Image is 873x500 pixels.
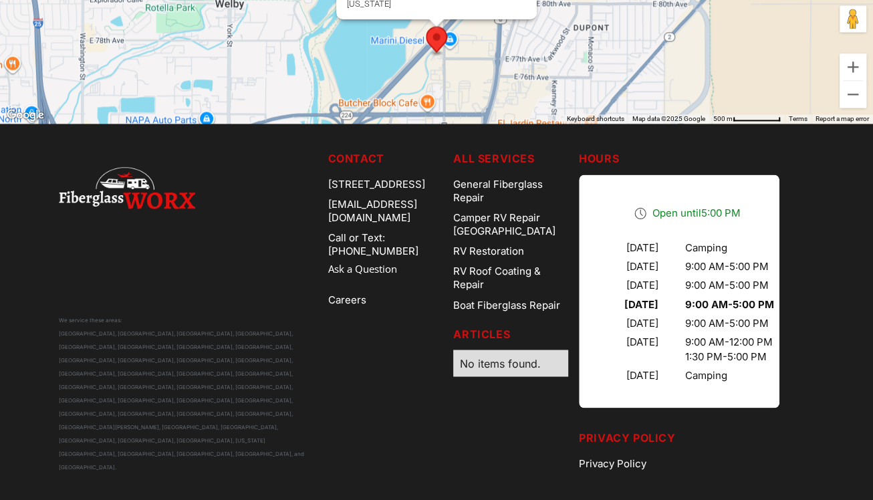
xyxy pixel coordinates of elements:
[453,150,568,166] h5: ALL SERVICES
[328,150,443,166] h5: Contact
[453,295,568,315] a: Boat Fiberglass Repair
[652,207,741,219] span: Open until
[840,53,866,80] button: Zoom in
[426,26,447,56] div: Fiberglass Worx
[840,81,866,108] button: Zoom out
[453,241,568,261] a: RV Restoration
[685,335,774,348] div: 9:00 AM - 12:00 PM
[600,279,658,292] div: [DATE]
[328,174,443,195] div: [STREET_ADDRESS]
[789,115,807,122] a: Terms
[685,350,774,363] div: 1:30 PM - 5:00 PM
[328,289,443,309] a: Careers
[579,150,814,166] h5: Hours
[600,260,658,273] div: [DATE]
[701,207,741,219] time: 5:00 PM
[600,297,658,311] div: [DATE]
[567,114,624,124] button: Keyboard shortcuts
[59,313,317,473] div: We service these areas: [GEOGRAPHIC_DATA], [GEOGRAPHIC_DATA], [GEOGRAPHIC_DATA], [GEOGRAPHIC_DATA...
[685,260,774,273] div: 9:00 AM - 5:00 PM
[453,261,568,295] a: RV Roof Coating & Repair
[685,241,774,255] div: Camping
[632,115,705,122] span: Map data ©2025 Google
[328,261,443,277] a: Ask a Question
[579,453,814,473] a: Privacy Policy
[460,356,562,370] div: No items found.
[579,429,814,445] h5: Privacy Policy
[328,228,443,261] a: Call or Text: [PHONE_NUMBER]
[3,106,47,124] img: Google
[685,368,774,382] div: Camping
[600,335,658,363] div: [DATE]
[840,5,866,32] button: Drag Pegman onto the map to open Street View
[600,241,658,255] div: [DATE]
[709,114,785,124] button: Map Scale: 500 m per 68 pixels
[685,279,774,292] div: 9:00 AM - 5:00 PM
[600,368,658,382] div: [DATE]
[453,174,568,208] a: General Fiberglass Repair
[685,316,774,330] div: 9:00 AM - 5:00 PM
[713,115,733,122] span: 500 m
[3,106,47,124] a: Open this area in Google Maps (opens a new window)
[600,316,658,330] div: [DATE]
[328,195,443,228] div: [EMAIL_ADDRESS][DOMAIN_NAME]
[816,115,869,122] a: Report a map error
[685,297,774,311] div: 9:00 AM - 5:00 PM
[453,208,568,241] a: Camper RV Repair [GEOGRAPHIC_DATA]
[453,326,568,342] h5: Articles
